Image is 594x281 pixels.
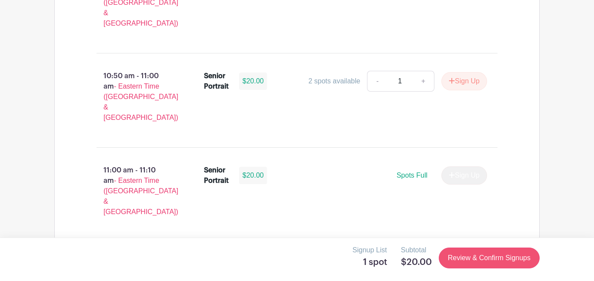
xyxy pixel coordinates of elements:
[204,165,229,186] div: Senior Portrait
[308,76,360,86] div: 2 spots available
[397,172,427,179] span: Spots Full
[239,73,267,90] div: $20.00
[353,257,387,268] h5: 1 spot
[83,162,190,221] p: 11:00 am - 11:10 am
[103,83,178,121] span: - Eastern Time ([GEOGRAPHIC_DATA] & [GEOGRAPHIC_DATA])
[441,72,487,90] button: Sign Up
[401,245,432,255] p: Subtotal
[413,71,434,92] a: +
[367,71,387,92] a: -
[83,67,190,126] p: 10:50 am - 11:00 am
[204,71,229,92] div: Senior Portrait
[439,248,540,268] a: Review & Confirm Signups
[239,167,267,184] div: $20.00
[401,257,432,268] h5: $20.00
[353,245,387,255] p: Signup List
[103,177,178,215] span: - Eastern Time ([GEOGRAPHIC_DATA] & [GEOGRAPHIC_DATA])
